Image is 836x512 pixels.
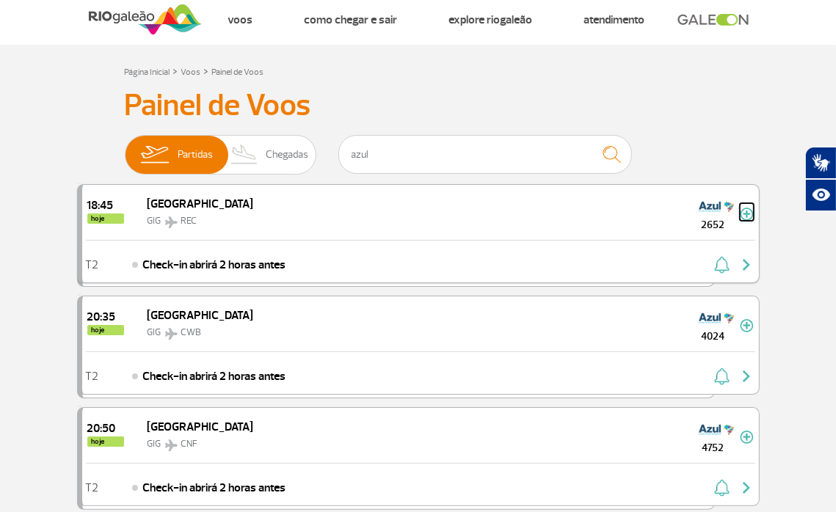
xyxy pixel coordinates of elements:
span: Check-in abrirá 2 horas antes [143,256,286,274]
img: mais-info-painel-voo.svg [740,319,754,332]
span: T2 [86,371,99,381]
span: [GEOGRAPHIC_DATA] [148,197,254,211]
span: [GEOGRAPHIC_DATA] [148,308,254,323]
h3: Painel de Voos [125,87,712,124]
div: Plugin de acessibilidade da Hand Talk. [805,147,836,211]
span: REC [181,215,197,227]
span: hoje [87,436,124,447]
img: Azul Linhas Aéreas [699,195,734,219]
input: Voo, cidade ou cia aérea [338,135,632,174]
a: Como chegar e sair [304,12,397,27]
img: seta-direita-painel-voo.svg [738,367,755,385]
a: Voos [228,12,252,27]
img: seta-direita-painel-voo.svg [738,256,755,274]
a: Página Inicial [125,67,170,78]
button: Abrir tradutor de língua de sinais. [805,147,836,179]
span: CWB [181,326,202,338]
img: mais-info-painel-voo.svg [740,431,754,444]
span: hoje [87,325,124,335]
a: > [173,62,178,79]
a: Atendimento [584,12,644,27]
span: [GEOGRAPHIC_DATA] [148,420,254,434]
span: GIG [148,326,161,338]
span: hoje [87,213,124,224]
span: T2 [86,483,99,493]
span: Partidas [178,136,213,174]
span: 2025-09-25 20:50:00 [87,423,124,434]
img: seta-direita-painel-voo.svg [738,479,755,497]
img: Azul Linhas Aéreas [699,307,734,330]
img: Azul Linhas Aéreas [699,418,734,442]
img: slider-desembarque [223,136,266,174]
span: 2025-09-25 20:35:00 [87,311,124,323]
img: sino-painel-voo.svg [714,479,730,497]
a: Painel de Voos [212,67,264,78]
img: mais-info-painel-voo.svg [740,208,754,221]
a: Explore RIOgaleão [448,12,532,27]
span: CNF [181,438,198,450]
a: > [204,62,209,79]
span: 4024 [687,329,740,344]
span: Chegadas [266,136,308,174]
span: 4752 [687,440,740,456]
span: GIG [148,215,161,227]
span: Check-in abrirá 2 horas antes [143,367,286,385]
span: T2 [86,260,99,270]
button: Abrir recursos assistivos. [805,179,836,211]
img: sino-painel-voo.svg [714,256,730,274]
span: 2652 [687,217,740,233]
span: Check-in abrirá 2 horas antes [143,479,286,497]
img: sino-painel-voo.svg [714,367,730,385]
span: GIG [148,438,161,450]
img: slider-embarque [131,136,178,174]
span: 2025-09-25 18:45:00 [87,200,124,211]
a: Voos [181,67,201,78]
